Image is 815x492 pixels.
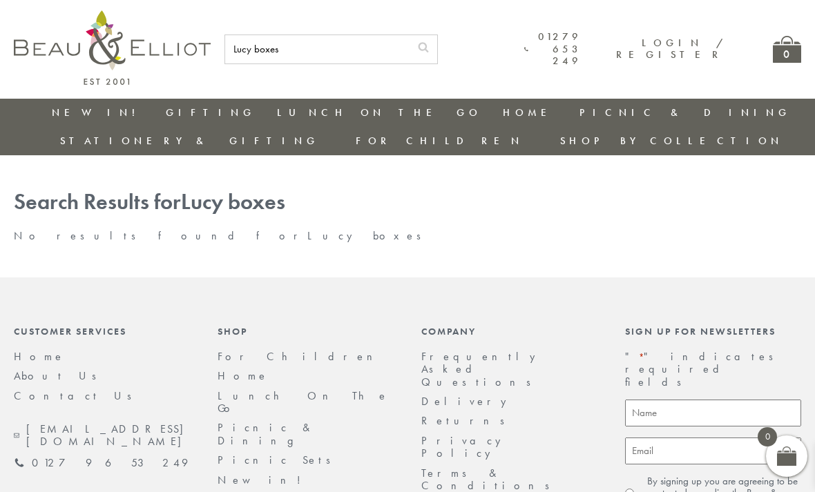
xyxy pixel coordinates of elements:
a: Returns [421,413,514,428]
a: Privacy Policy [421,433,508,460]
a: Home [218,368,269,383]
a: Home [503,106,558,119]
a: 01279 653 249 [524,31,582,67]
p: No results found for [14,230,801,242]
input: SEARCH [225,35,410,63]
a: Picnic & Dining [579,106,791,119]
a: Picnic & Dining [218,420,315,447]
a: New in! [52,106,144,119]
p: " " indicates required fields [625,351,801,388]
a: Lunch On The Go [218,388,389,415]
a: For Children [218,349,383,364]
a: Lunch On The Go [277,106,481,119]
h1: Search Results for [14,190,801,215]
div: Company [421,326,597,337]
a: Picnic Sets [218,453,340,467]
a: 0 [773,36,801,63]
span: Lucy boxes [307,228,430,243]
span: Lucy boxes [181,188,285,216]
div: Sign up for newsletters [625,326,801,337]
span: 0 [758,427,777,446]
a: Delivery [421,394,514,409]
input: Email [625,437,801,464]
a: Gifting [166,106,256,119]
a: Stationery & Gifting [60,134,319,148]
a: For Children [356,134,524,148]
input: Name [625,400,801,426]
img: logo [14,10,211,85]
a: Shop by collection [560,134,783,148]
a: Frequently Asked Questions [421,349,543,389]
a: Contact Us [14,388,141,403]
a: Login / Register [616,36,725,61]
a: Home [14,349,65,364]
a: New in! [218,473,311,487]
div: Shop [218,326,394,337]
a: 01279 653 249 [14,457,188,469]
a: About Us [14,368,106,383]
a: [EMAIL_ADDRESS][DOMAIN_NAME] [14,423,202,449]
div: Customer Services [14,326,190,337]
